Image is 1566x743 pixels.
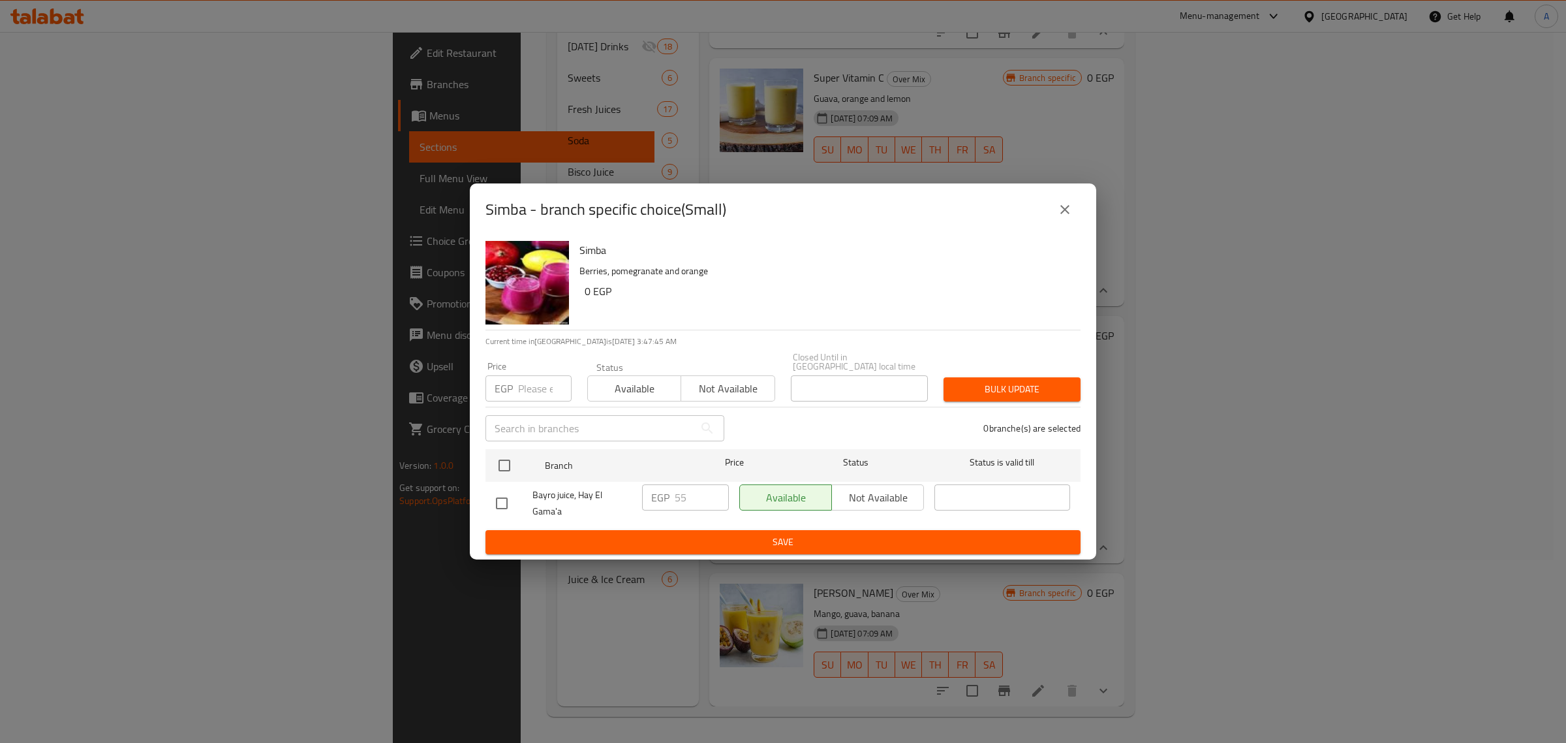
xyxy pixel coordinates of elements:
[579,241,1070,259] h6: Simba
[587,375,681,402] button: Available
[545,458,681,474] span: Branch
[675,484,729,511] input: Please enter price
[485,199,726,220] h2: Simba - branch specific choice(Small)
[485,241,569,324] img: Simba
[496,534,1070,550] span: Save
[983,422,1081,435] p: 0 branche(s) are selected
[585,282,1070,300] h6: 0 EGP
[518,375,572,402] input: Please enter price
[691,454,778,471] span: Price
[788,454,924,471] span: Status
[686,379,769,398] span: Not available
[1049,194,1081,225] button: close
[485,530,1081,554] button: Save
[954,381,1070,398] span: Bulk update
[485,336,1081,347] p: Current time in [GEOGRAPHIC_DATA] is [DATE] 3:47:45 AM
[495,381,513,396] p: EGP
[934,454,1070,471] span: Status is valid till
[944,377,1081,402] button: Bulk update
[593,379,676,398] span: Available
[485,415,694,441] input: Search in branches
[681,375,775,402] button: Not available
[651,490,669,505] p: EGP
[579,263,1070,279] p: Berries, pomegranate and orange
[532,487,632,520] span: Bayro juice, Hay El Gama'a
